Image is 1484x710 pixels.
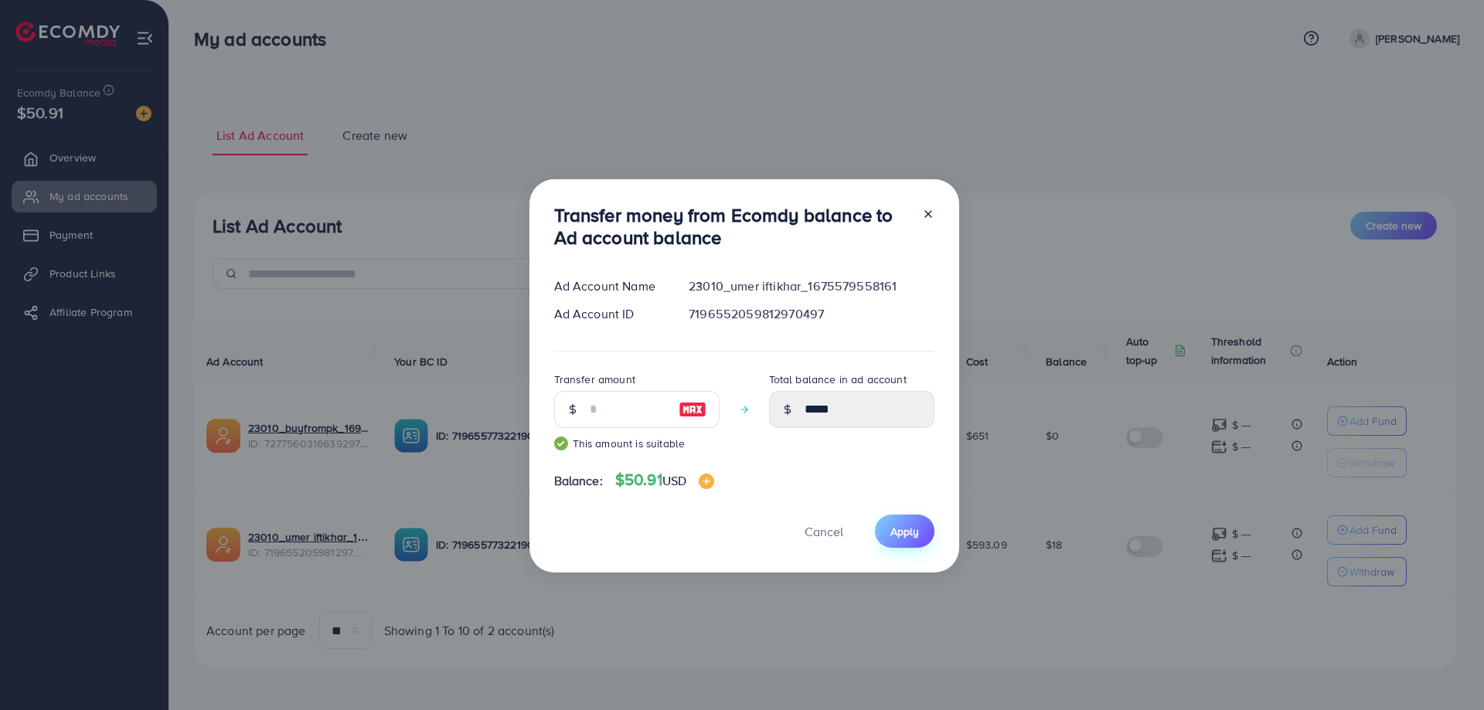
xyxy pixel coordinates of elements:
[542,305,677,323] div: Ad Account ID
[699,474,714,489] img: image
[554,437,568,450] img: guide
[554,436,720,451] small: This amount is suitable
[542,277,677,295] div: Ad Account Name
[890,524,919,539] span: Apply
[554,204,910,249] h3: Transfer money from Ecomdy balance to Ad account balance
[676,277,946,295] div: 23010_umer iftikhar_1675579558161
[769,372,907,387] label: Total balance in ad account
[676,305,946,323] div: 7196552059812970497
[785,515,863,548] button: Cancel
[679,400,706,419] img: image
[615,471,714,490] h4: $50.91
[662,472,686,489] span: USD
[554,472,603,490] span: Balance:
[554,372,635,387] label: Transfer amount
[805,523,843,540] span: Cancel
[1418,640,1472,698] iframe: Chat
[875,515,934,548] button: Apply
